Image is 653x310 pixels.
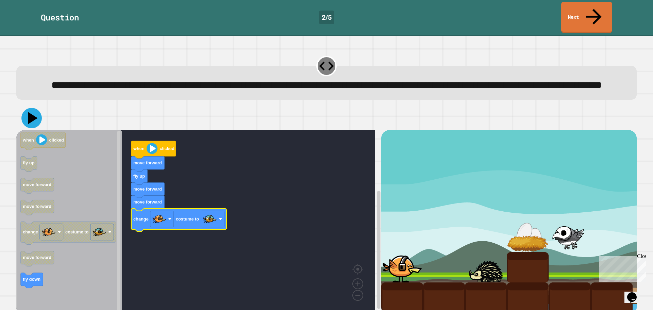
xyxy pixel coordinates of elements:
text: when [133,146,145,151]
text: move forward [133,186,162,192]
iframe: chat widget [624,283,646,303]
text: change [23,230,38,235]
text: clicked [160,146,174,151]
iframe: chat widget [597,253,646,282]
text: move forward [23,204,51,209]
text: clicked [49,137,64,143]
text: move forward [23,255,51,260]
div: Chat with us now!Close [3,3,47,43]
text: move forward [23,182,51,187]
text: when [22,137,34,143]
text: fly up [133,174,145,179]
text: costume to [65,230,88,235]
text: fly down [23,277,40,282]
a: Next [561,2,612,33]
text: change [133,216,149,222]
text: fly up [23,161,34,166]
text: move forward [133,200,162,205]
div: 2 / 5 [319,11,334,24]
text: move forward [133,161,162,166]
div: Question [41,11,79,23]
text: costume to [176,216,199,222]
